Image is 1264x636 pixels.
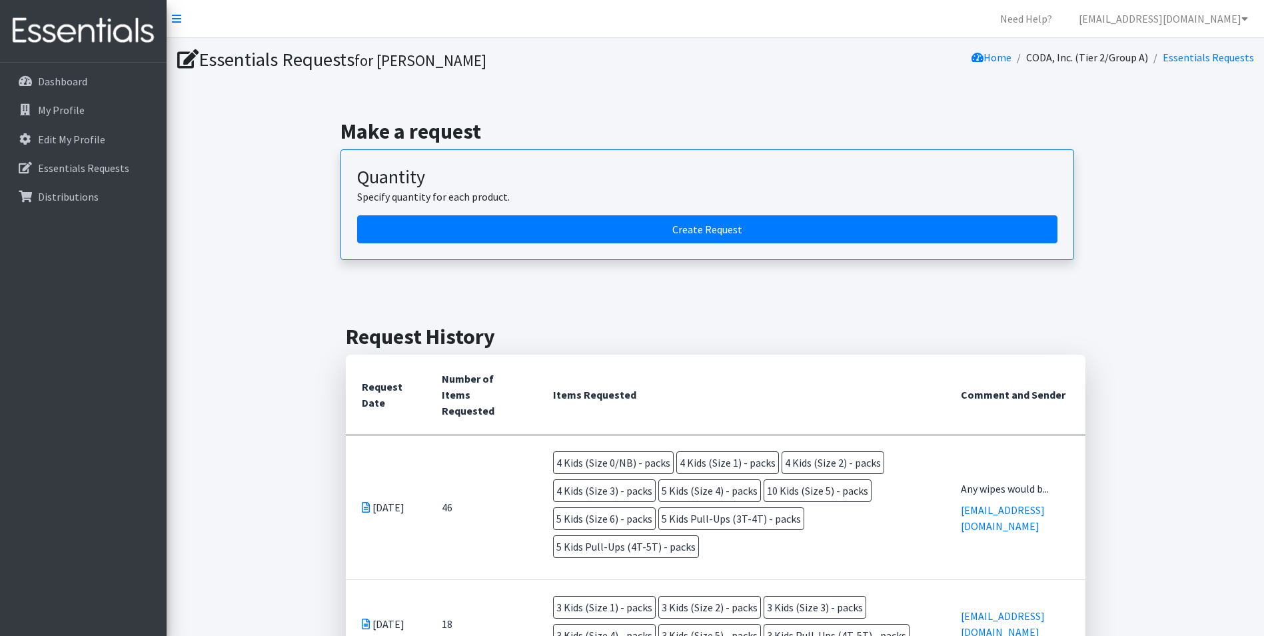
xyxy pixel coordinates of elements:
p: Edit My Profile [38,133,105,146]
a: My Profile [5,97,161,123]
div: Any wipes would b... [961,481,1069,497]
span: 5 Kids (Size 6) - packs [553,507,656,530]
a: Essentials Requests [5,155,161,181]
a: Dashboard [5,68,161,95]
h3: Quantity [357,166,1057,189]
h2: Request History [346,324,1085,349]
span: 5 Kids Pull-Ups (3T-4T) - packs [658,507,804,530]
p: My Profile [38,103,85,117]
p: Distributions [38,190,99,203]
span: 10 Kids (Size 5) - packs [764,479,872,502]
h1: Essentials Requests [177,48,711,71]
th: Comment and Sender [945,355,1085,435]
img: HumanEssentials [5,9,161,53]
span: 4 Kids (Size 1) - packs [676,451,779,474]
span: 4 Kids (Size 0/NB) - packs [553,451,674,474]
th: Request Date [346,355,426,435]
span: 5 Kids Pull-Ups (4T-5T) - packs [553,535,699,558]
a: [EMAIL_ADDRESS][DOMAIN_NAME] [1068,5,1259,32]
p: Essentials Requests [38,161,129,175]
td: [DATE] [346,435,426,579]
a: Create a request by quantity [357,215,1057,243]
a: Edit My Profile [5,126,161,153]
a: [EMAIL_ADDRESS][DOMAIN_NAME] [961,503,1045,533]
span: 3 Kids (Size 1) - packs [553,596,656,619]
a: Essentials Requests [1163,51,1254,64]
span: 4 Kids (Size 3) - packs [553,479,656,502]
a: Need Help? [989,5,1063,32]
p: Dashboard [38,75,87,88]
span: 3 Kids (Size 3) - packs [764,596,866,619]
span: 4 Kids (Size 2) - packs [782,451,884,474]
th: Items Requested [537,355,945,435]
p: Specify quantity for each product. [357,189,1057,205]
h2: Make a request [340,119,1090,144]
a: Home [971,51,1011,64]
a: CODA, Inc. (Tier 2/Group A) [1026,51,1148,64]
small: for [PERSON_NAME] [354,51,486,70]
td: 46 [426,435,537,579]
span: 3 Kids (Size 2) - packs [658,596,761,619]
span: 5 Kids (Size 4) - packs [658,479,761,502]
a: Distributions [5,183,161,210]
th: Number of Items Requested [426,355,537,435]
